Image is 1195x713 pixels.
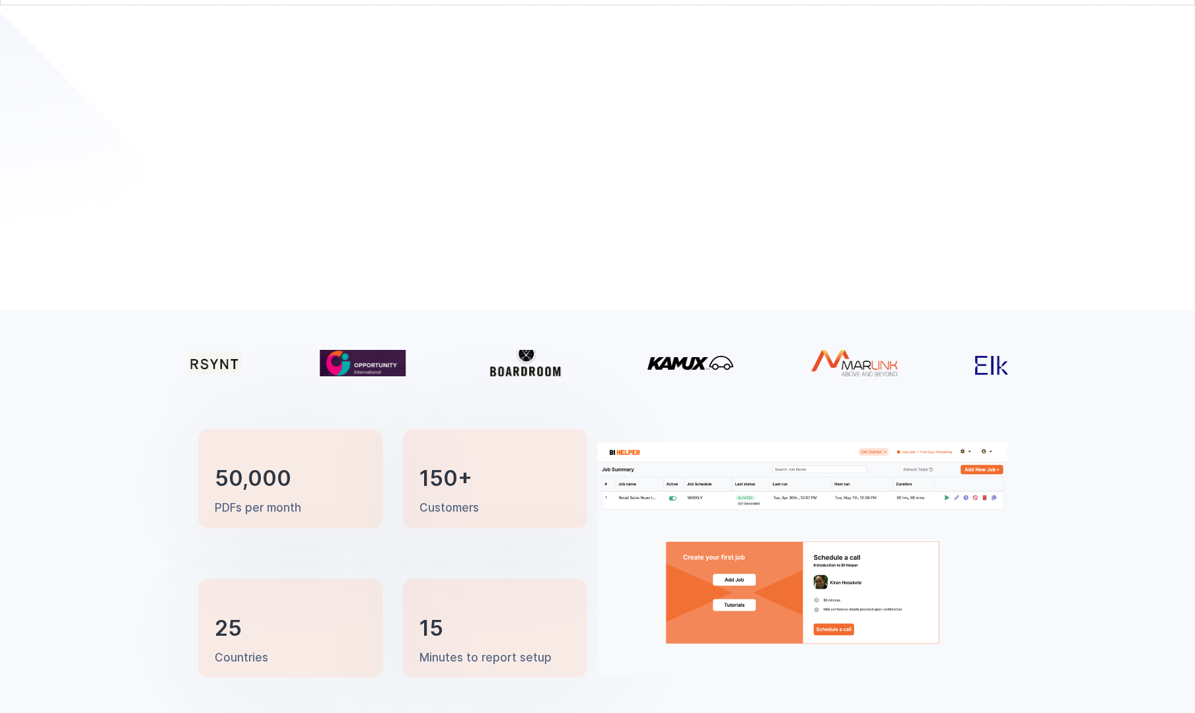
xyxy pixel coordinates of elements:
[156,352,242,374] img: Klarsynt logo
[419,500,479,516] p: Customers
[215,619,242,638] h3: 25
[419,469,472,489] h3: 150+
[215,500,301,516] p: PDFs per month
[419,650,552,666] p: Minutes to report setup
[215,469,291,489] h3: 50,000
[215,650,268,666] p: Countries
[419,619,443,638] h3: 15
